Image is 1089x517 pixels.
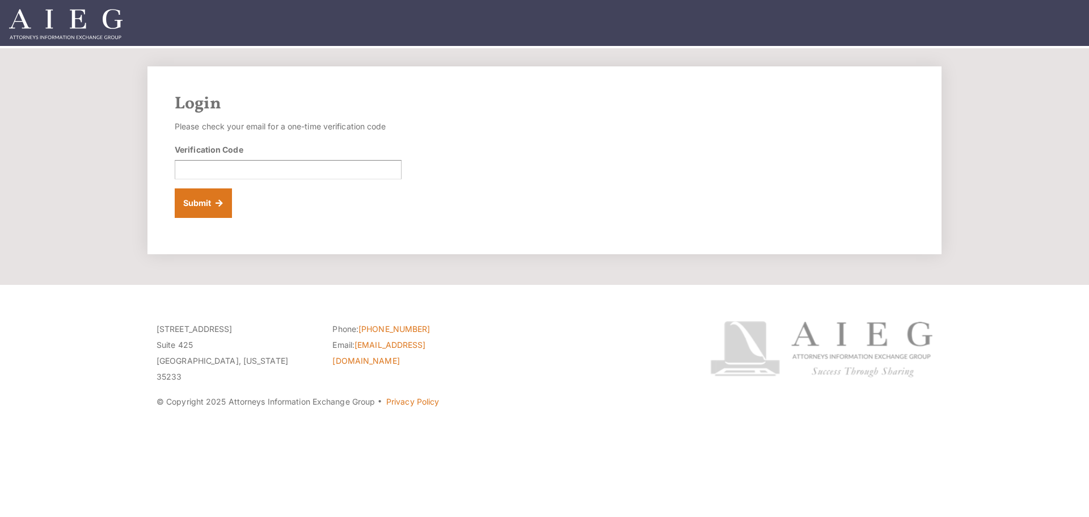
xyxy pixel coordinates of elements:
p: © Copyright 2025 Attorneys Information Exchange Group [157,394,668,410]
h2: Login [175,94,914,114]
img: Attorneys Information Exchange Group logo [710,321,932,377]
li: Phone: [332,321,491,337]
a: [EMAIL_ADDRESS][DOMAIN_NAME] [332,340,425,365]
button: Submit [175,188,232,218]
p: [STREET_ADDRESS] Suite 425 [GEOGRAPHIC_DATA], [US_STATE] 35233 [157,321,315,385]
li: Email: [332,337,491,369]
img: Attorneys Information Exchange Group [9,9,123,39]
p: Please check your email for a one-time verification code [175,119,402,134]
a: Privacy Policy [386,397,439,406]
label: Verification Code [175,144,243,155]
a: [PHONE_NUMBER] [358,324,430,334]
span: · [377,401,382,407]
